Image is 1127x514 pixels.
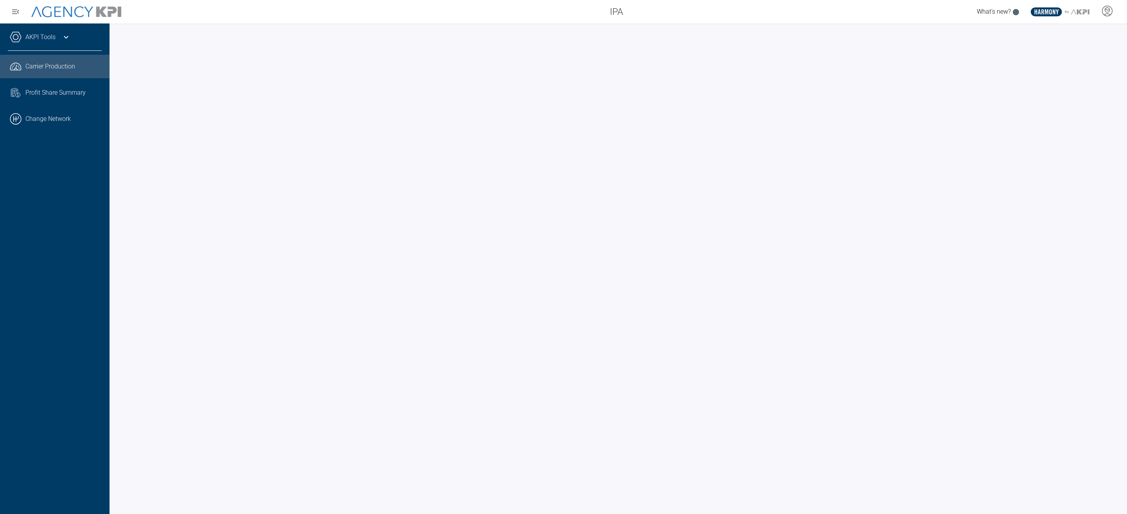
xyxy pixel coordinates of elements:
span: IPA [610,5,623,19]
span: Carrier Production [25,62,75,71]
span: What's new? [977,8,1011,15]
span: Profit Share Summary [25,88,86,97]
a: AKPI Tools [25,32,56,42]
img: AgencyKPI [31,6,121,18]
